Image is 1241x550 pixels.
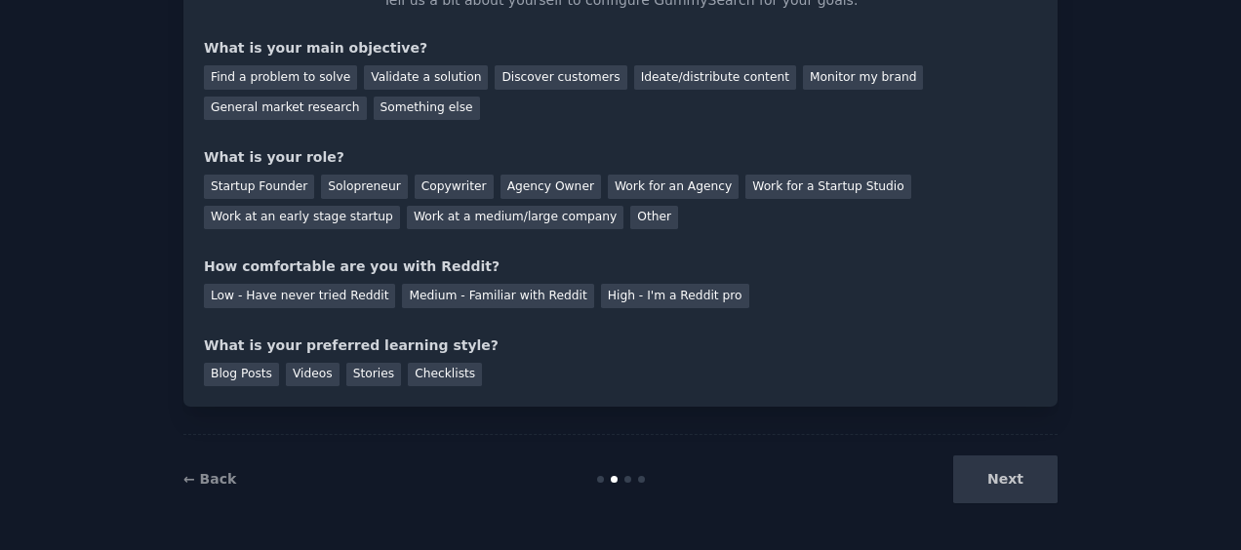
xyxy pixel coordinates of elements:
[204,97,367,121] div: General market research
[204,363,279,387] div: Blog Posts
[630,206,678,230] div: Other
[204,256,1037,277] div: How comfortable are you with Reddit?
[204,38,1037,59] div: What is your main objective?
[364,65,488,90] div: Validate a solution
[204,284,395,308] div: Low - Have never tried Reddit
[601,284,749,308] div: High - I'm a Reddit pro
[402,284,593,308] div: Medium - Familiar with Reddit
[745,175,910,199] div: Work for a Startup Studio
[408,363,482,387] div: Checklists
[803,65,923,90] div: Monitor my brand
[321,175,407,199] div: Solopreneur
[204,175,314,199] div: Startup Founder
[204,147,1037,168] div: What is your role?
[374,97,480,121] div: Something else
[415,175,494,199] div: Copywriter
[608,175,739,199] div: Work for an Agency
[346,363,401,387] div: Stories
[407,206,623,230] div: Work at a medium/large company
[183,471,236,487] a: ← Back
[204,335,1037,356] div: What is your preferred learning style?
[500,175,601,199] div: Agency Owner
[204,206,400,230] div: Work at an early stage startup
[634,65,796,90] div: Ideate/distribute content
[495,65,626,90] div: Discover customers
[286,363,340,387] div: Videos
[204,65,357,90] div: Find a problem to solve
